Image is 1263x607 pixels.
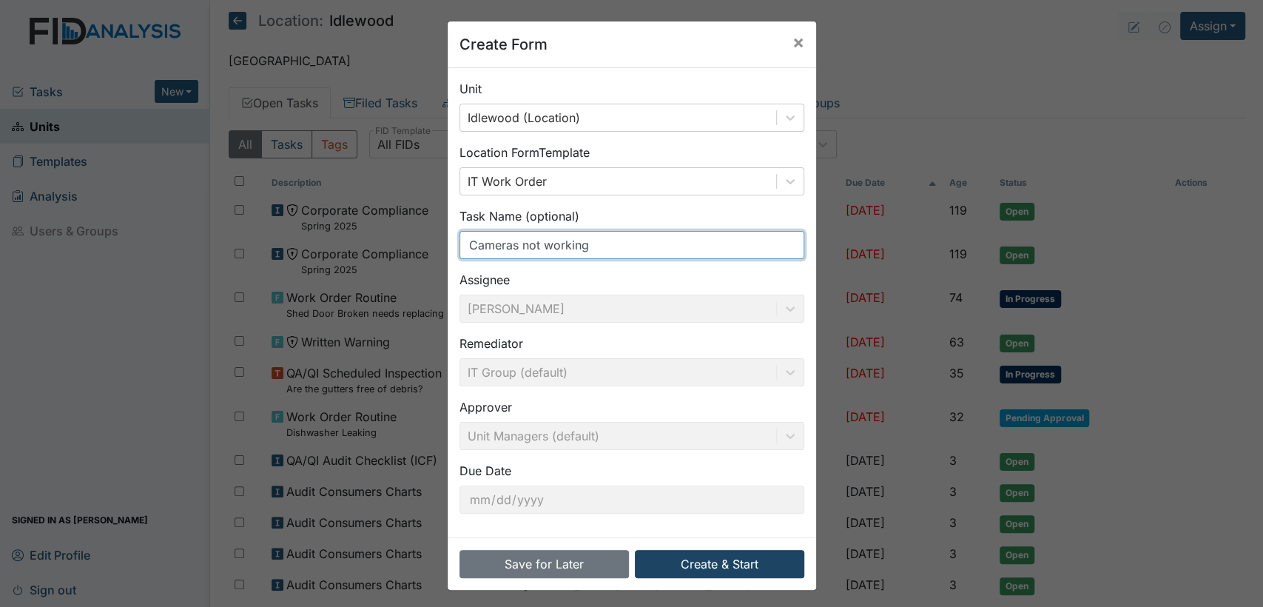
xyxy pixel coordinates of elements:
h5: Create Form [459,33,548,56]
button: Close [781,21,816,63]
label: Remediator [459,335,523,352]
div: Idlewood (Location) [468,109,580,127]
button: Save for Later [459,550,629,578]
label: Approver [459,398,512,416]
label: Location Form Template [459,144,590,161]
div: IT Work Order [468,172,547,190]
span: × [792,31,804,53]
label: Task Name (optional) [459,207,579,225]
label: Assignee [459,271,510,289]
button: Create & Start [635,550,804,578]
label: Unit [459,80,482,98]
label: Due Date [459,462,511,480]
